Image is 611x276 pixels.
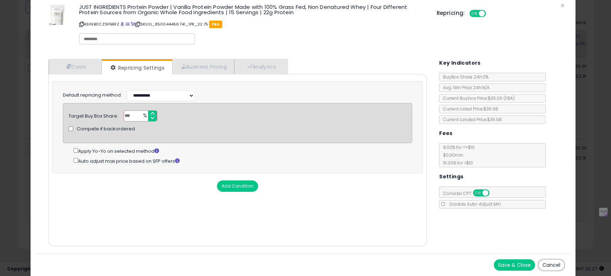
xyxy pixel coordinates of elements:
[437,10,465,16] h5: Repricing:
[63,92,122,99] label: Default repricing method:
[217,180,258,192] button: Add Condition
[102,61,171,75] a: Repricing Settings
[79,4,426,15] h3: JUST INGREDIENTS Protein Powder | Vanilla Protein Powder Made with 100% Grass Fed, Non Denatured ...
[120,21,124,27] a: BuyBox page
[560,0,565,11] span: ×
[77,126,135,132] span: Compete if backordered
[440,190,499,196] span: Consider CPT:
[440,74,489,80] span: BuyBox Share 24h: 0%
[440,144,475,166] span: 8.00 % for <= $10
[439,129,453,138] h5: Fees
[439,59,481,67] h5: Key Indicators
[538,259,565,271] button: Cancel
[172,59,234,74] a: Business Pricing
[485,11,496,17] span: OFF
[234,59,287,74] a: Analytics
[73,147,412,155] div: Apply Yo-Yo on selected method
[470,11,479,17] span: ON
[440,85,490,91] span: Avg. Win Price 24h: N/A
[139,111,150,121] span: %
[440,117,502,123] span: Current Landed Price: $36.98
[131,21,135,27] a: Your listing only
[440,95,515,101] span: Current Buybox Price:
[503,95,515,101] span: ( FBA )
[47,4,68,26] img: 41xIEw+ogTL._SL60_.jpg
[494,259,535,271] button: Save & Close
[209,21,222,28] span: FBA
[126,21,130,27] a: All offer listings
[79,18,426,30] p: ASIN: B0CZSFNBFZ | SKU: IL_850044456741_1PK_22.75
[440,106,498,112] span: Current Listed Price: $36.98
[73,157,412,164] div: Auto adjust max price based on SFP offers
[488,95,515,101] span: $35.06
[49,59,102,74] a: Costs
[440,160,473,166] span: 15.00 % for > $10
[474,190,482,196] span: ON
[446,201,501,207] span: Disable Auto-Adjust Min
[489,190,500,196] span: OFF
[69,110,118,120] div: Target Buy Box Share:
[439,172,463,181] h5: Settings
[440,152,463,158] span: $0.30 min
